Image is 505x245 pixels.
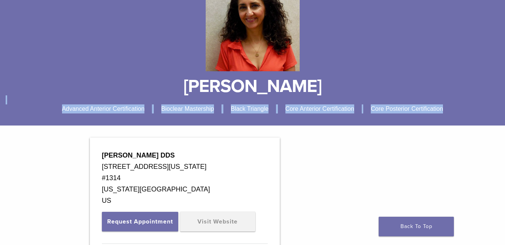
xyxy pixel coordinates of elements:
h1: [PERSON_NAME] [6,77,499,95]
strong: [PERSON_NAME] DDS [102,152,175,159]
span: Black Triangle [231,106,269,112]
a: Back To Top [379,217,454,236]
button: Request Appointment [102,212,178,231]
span: Core Posterior Certification [371,106,443,112]
span: Bioclear Mastership [161,106,214,112]
div: [US_STATE][GEOGRAPHIC_DATA] US [102,184,268,206]
div: [STREET_ADDRESS][US_STATE] [102,161,268,172]
a: Visit Website [180,212,255,231]
span: Core Anterior Certification [285,106,354,112]
span: Advanced Anterior Certification [62,106,145,112]
div: #1314 [102,172,268,184]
